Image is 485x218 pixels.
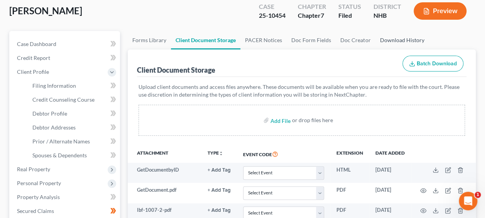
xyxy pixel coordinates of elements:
[414,2,466,20] button: Preview
[9,5,82,16] span: [PERSON_NAME]
[330,183,369,203] td: PDF
[208,186,231,194] a: + Add Tag
[369,163,411,183] td: [DATE]
[237,145,330,163] th: Event Code
[32,82,76,89] span: Filing Information
[330,145,369,163] th: Extension
[373,2,401,11] div: District
[417,60,457,67] span: Batch Download
[26,121,120,135] a: Debtor Addresses
[128,183,201,203] td: GetDocument.pdf
[287,31,336,49] a: Doc Form Fields
[321,12,324,19] span: 7
[298,11,326,20] div: Chapter
[26,79,120,93] a: Filing Information
[336,31,375,49] a: Doc Creator
[128,145,201,163] th: Attachment
[259,11,286,20] div: 25-10454
[171,31,240,49] a: Client Document Storage
[369,145,411,163] th: Date added
[459,192,477,210] iframe: Intercom live chat
[402,56,463,72] button: Batch Download
[208,168,231,173] button: + Add Tag
[338,11,361,20] div: Filed
[298,2,326,11] div: Chapter
[26,93,120,107] a: Credit Counseling Course
[17,180,61,186] span: Personal Property
[208,188,231,193] button: + Add Tag
[32,110,67,117] span: Debtor Profile
[139,83,465,99] p: Upload client documents and access files anywhere. These documents will be available when you are...
[137,65,215,75] div: Client Document Storage
[32,96,95,103] span: Credit Counseling Course
[240,31,287,49] a: PACER Notices
[32,152,87,158] span: Spouses & Dependents
[32,124,76,131] span: Debtor Addresses
[292,116,333,124] div: or drop files here
[17,166,50,172] span: Real Property
[375,31,429,49] a: Download History
[259,2,286,11] div: Case
[128,31,171,49] a: Forms Library
[17,194,60,200] span: Property Analysis
[208,166,231,174] a: + Add Tag
[17,68,49,75] span: Client Profile
[26,135,120,148] a: Prior / Alternate Names
[373,11,401,20] div: NHB
[11,51,120,65] a: Credit Report
[11,190,120,204] a: Property Analysis
[17,41,56,47] span: Case Dashboard
[11,204,120,218] a: Secured Claims
[128,163,201,183] td: GetDocumentbyID
[219,151,223,156] i: unfold_more
[475,192,481,198] span: 1
[369,183,411,203] td: [DATE]
[32,138,90,145] span: Prior / Alternate Names
[11,37,120,51] a: Case Dashboard
[208,208,231,213] button: + Add Tag
[208,151,223,156] button: TYPEunfold_more
[208,206,231,214] a: + Add Tag
[17,54,50,61] span: Credit Report
[338,2,361,11] div: Status
[330,163,369,183] td: HTML
[26,148,120,162] a: Spouses & Dependents
[26,107,120,121] a: Debtor Profile
[17,208,54,214] span: Secured Claims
